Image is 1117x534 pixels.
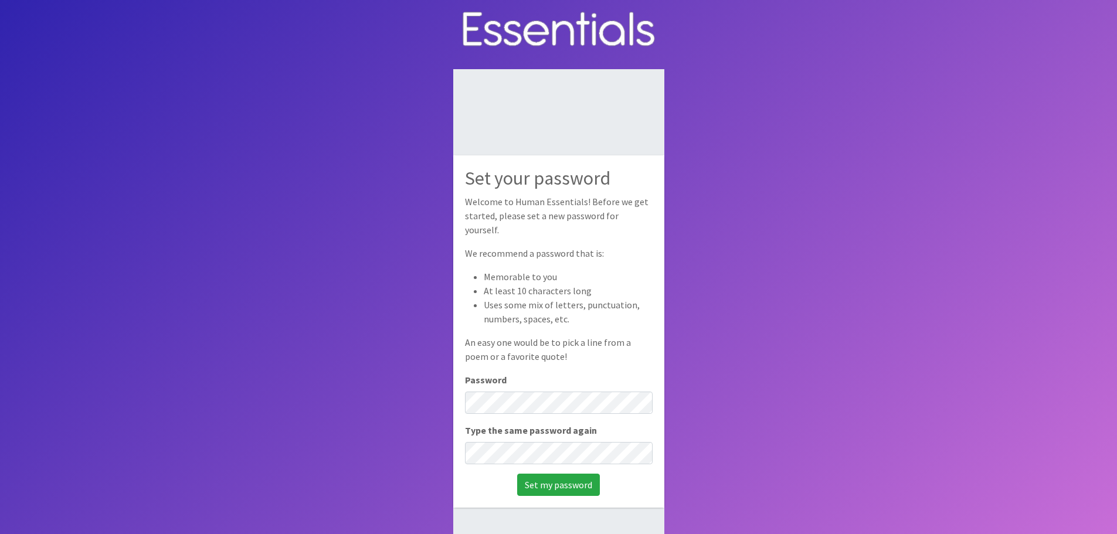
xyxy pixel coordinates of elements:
[465,423,597,437] label: Type the same password again
[484,298,653,326] li: Uses some mix of letters, punctuation, numbers, spaces, etc.
[465,373,507,387] label: Password
[517,474,600,496] input: Set my password
[465,195,653,237] p: Welcome to Human Essentials! Before we get started, please set a new password for yourself.
[484,270,653,284] li: Memorable to you
[465,335,653,363] p: An easy one would be to pick a line from a poem or a favorite quote!
[465,246,653,260] p: We recommend a password that is:
[465,167,653,189] h2: Set your password
[484,284,653,298] li: At least 10 characters long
